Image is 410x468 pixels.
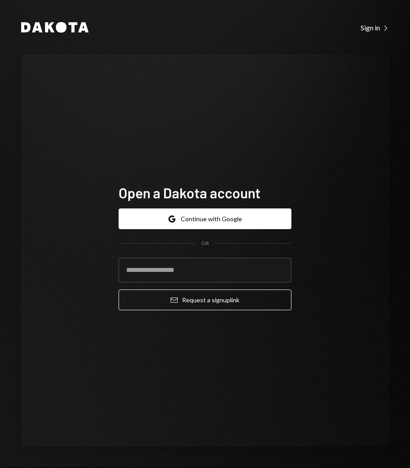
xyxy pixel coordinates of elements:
[361,22,389,32] a: Sign in
[361,23,389,32] div: Sign in
[201,240,209,247] div: OR
[119,184,291,201] h1: Open a Dakota account
[119,208,291,229] button: Continue with Google
[119,290,291,310] button: Request a signuplink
